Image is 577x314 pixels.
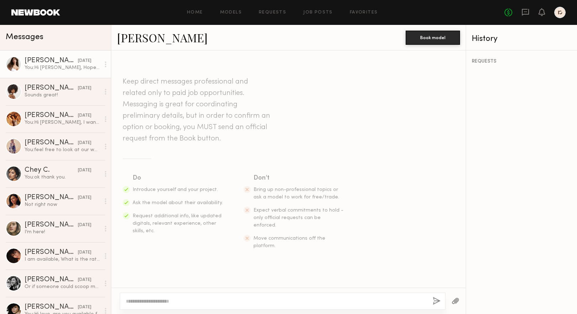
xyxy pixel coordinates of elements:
div: [DATE] [78,277,91,283]
div: [PERSON_NAME] [25,194,78,201]
span: Ask the model about their availability. [133,201,223,205]
div: [DATE] [78,112,91,119]
div: [PERSON_NAME] [25,112,78,119]
div: [DATE] [78,167,91,174]
div: [DATE] [78,58,91,64]
a: Requests [259,10,286,15]
a: [PERSON_NAME] [117,30,208,45]
div: You: ok thank you. [25,174,100,181]
div: [PERSON_NAME] [25,304,78,311]
div: [DATE] [78,140,91,147]
a: Favorites [350,10,378,15]
div: You: feel free to look at our website and socials for the style of photos and videos we'll be get... [25,147,100,153]
div: [PERSON_NAME] [25,139,78,147]
div: History [472,35,571,43]
div: You: Hi [PERSON_NAME], I wanted to check in and see if you’re comfortable doing makeup tutorials ... [25,119,100,126]
span: Move communications off the platform. [253,236,325,248]
a: Book model [406,34,460,40]
button: Book model [406,31,460,45]
div: [DATE] [78,249,91,256]
span: Request additional info, like updated digitals, relevant experience, other skills, etc. [133,214,221,233]
a: Models [220,10,242,15]
div: Not right now [25,201,100,208]
div: [PERSON_NAME] [25,57,78,64]
header: Keep direct messages professional and related only to paid job opportunities. Messaging is great ... [123,76,272,144]
a: Job Posts [303,10,333,15]
div: I’m here! [25,229,100,235]
div: Chey C. [25,167,78,174]
div: I am available, What is the rate? [25,256,100,263]
div: Sounds great! [25,92,100,99]
div: [PERSON_NAME] [25,276,78,283]
div: [PERSON_NAME] [25,85,78,92]
div: [PERSON_NAME] [25,222,78,229]
div: Don’t [253,173,344,183]
div: Or if someone could scoop me :) [25,283,100,290]
a: Home [187,10,203,15]
div: [DATE] [78,222,91,229]
span: Messages [6,33,43,41]
div: [DATE] [78,304,91,311]
span: Expect verbal commitments to hold - only official requests can be enforced. [253,208,343,228]
div: Do [133,173,224,183]
span: Bring up non-professional topics or ask a model to work for free/trade. [253,187,339,199]
div: You: Hi [PERSON_NAME], Hope you’re doing well! I wanted to see if you’re available for a 1-hour s... [25,64,100,71]
div: [PERSON_NAME] [25,249,78,256]
div: REQUESTS [472,59,571,64]
span: Introduce yourself and your project. [133,187,218,192]
div: [DATE] [78,195,91,201]
div: [DATE] [78,85,91,92]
